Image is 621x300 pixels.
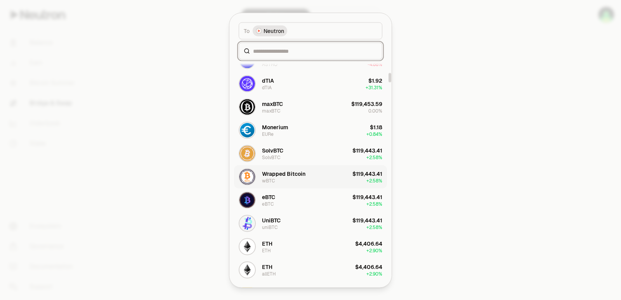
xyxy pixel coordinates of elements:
[262,84,272,90] div: dTIA
[366,271,382,277] span: + 2.90%
[366,131,382,137] span: + 0.84%
[239,146,255,161] img: SolvBTC Logo
[370,123,382,131] div: $1.18
[234,118,387,142] button: EURe LogoMoneriumEURe$1.18+0.84%
[262,271,276,277] div: allETH
[262,61,278,67] div: ASTRO
[262,286,292,294] div: Axelar BNB
[262,216,281,224] div: UniBTC
[262,131,274,137] div: EURe
[366,177,382,184] span: + 2.58%
[234,188,387,212] button: eBTC LogoeBTCeBTC$119,443.41+2.58%
[352,216,382,224] div: $119,443.41
[366,154,382,160] span: + 2.58%
[262,201,274,207] div: eBTC
[239,262,255,277] img: allETH Logo
[366,247,382,253] span: + 2.90%
[262,239,272,247] div: ETH
[239,192,255,208] img: eBTC Logo
[366,84,382,90] span: + 31.31%
[239,76,255,91] img: dTIA Logo
[234,95,387,118] button: maxBTC LogomaxBTCmaxBTC$119,453.590.00%
[239,52,255,68] img: ASTRO Logo
[262,247,271,253] div: ETH
[264,27,284,35] span: Neutron
[234,258,387,281] button: allETH LogoETHallETH$4,406.64+2.90%
[352,146,382,154] div: $119,443.41
[366,201,382,207] span: + 2.58%
[234,49,387,72] button: ASTRO LogoAstroport tokenASTRO$0.00-4.88%
[239,122,255,138] img: EURe Logo
[234,142,387,165] button: SolvBTC LogoSolvBTCSolvBTC$119,443.41+2.58%
[352,170,382,177] div: $119,443.41
[262,100,283,108] div: maxBTC
[257,28,261,33] img: Neutron Logo
[355,239,382,247] div: $4,406.64
[262,170,305,177] div: Wrapped Bitcoin
[262,146,283,154] div: SolvBTC
[239,215,255,231] img: uniBTC Logo
[262,76,274,84] div: dTIA
[239,22,382,39] button: ToNeutron LogoNeutron
[262,263,272,271] div: ETH
[239,169,255,184] img: wBTC Logo
[262,123,288,131] div: Monerium
[368,61,382,67] span: -4.88%
[234,235,387,258] button: ETH LogoETHETH$4,406.64+2.90%
[351,100,382,108] div: $119,453.59
[368,108,382,114] span: 0.00%
[262,193,275,201] div: eBTC
[262,154,280,160] div: SolvBTC
[234,165,387,188] button: wBTC LogoWrapped BitcoinwBTC$119,443.41+2.58%
[262,177,275,184] div: wBTC
[355,263,382,271] div: $4,406.64
[262,224,278,230] div: uniBTC
[239,99,255,114] img: maxBTC Logo
[352,193,382,201] div: $119,443.41
[234,72,387,95] button: dTIA LogodTIAdTIA$1.92+31.31%
[356,286,382,294] div: $1,060.50
[262,108,280,114] div: maxBTC
[239,239,255,254] img: ETH Logo
[244,27,250,35] span: To
[366,224,382,230] span: + 2.58%
[368,76,382,84] div: $1.92
[234,212,387,235] button: uniBTC LogoUniBTCuniBTC$119,443.41+2.58%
